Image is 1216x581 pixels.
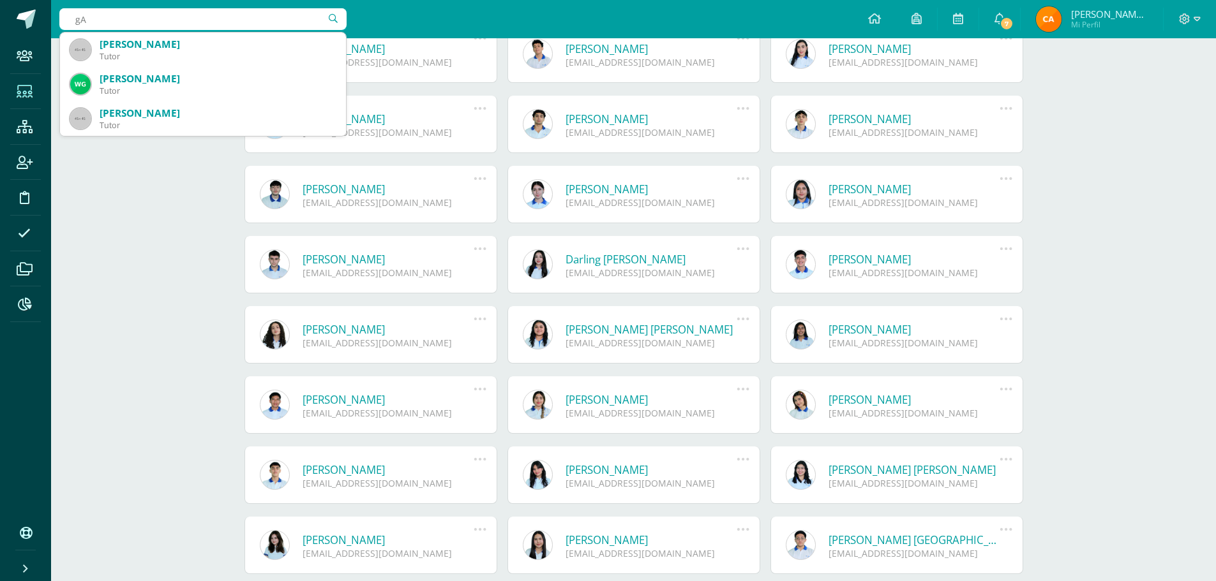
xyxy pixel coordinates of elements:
a: [PERSON_NAME] [303,182,474,196]
div: [EMAIL_ADDRESS][DOMAIN_NAME] [303,337,474,349]
img: 45x45 [70,40,91,60]
a: [PERSON_NAME] [829,41,1000,56]
div: Tutor [100,85,336,96]
a: [PERSON_NAME] [566,41,737,56]
div: [EMAIL_ADDRESS][DOMAIN_NAME] [566,477,737,489]
div: [EMAIL_ADDRESS][DOMAIN_NAME] [566,547,737,559]
img: 45x45 [70,108,91,129]
div: [EMAIL_ADDRESS][DOMAIN_NAME] [566,267,737,279]
div: Tutor [100,51,336,62]
a: [PERSON_NAME] [829,112,1000,126]
a: [PERSON_NAME] [566,112,737,126]
span: 7 [1000,17,1014,31]
div: [PERSON_NAME] [100,107,336,120]
a: [PERSON_NAME] [303,322,474,337]
a: [PERSON_NAME] [303,41,474,56]
div: [EMAIL_ADDRESS][DOMAIN_NAME] [303,126,474,138]
div: [EMAIL_ADDRESS][DOMAIN_NAME] [829,126,1000,138]
div: [EMAIL_ADDRESS][DOMAIN_NAME] [829,337,1000,349]
div: [EMAIL_ADDRESS][DOMAIN_NAME] [303,196,474,209]
a: [PERSON_NAME] [303,533,474,547]
div: [EMAIL_ADDRESS][DOMAIN_NAME] [566,196,737,209]
div: [EMAIL_ADDRESS][DOMAIN_NAME] [303,56,474,68]
div: [EMAIL_ADDRESS][DOMAIN_NAME] [303,267,474,279]
div: [PERSON_NAME] [100,72,336,85]
div: [EMAIL_ADDRESS][DOMAIN_NAME] [303,477,474,489]
div: [EMAIL_ADDRESS][DOMAIN_NAME] [829,477,1000,489]
a: [PERSON_NAME] [829,182,1000,196]
div: [EMAIL_ADDRESS][DOMAIN_NAME] [829,547,1000,559]
a: [PERSON_NAME] [GEOGRAPHIC_DATA] [PERSON_NAME] [829,533,1000,547]
span: [PERSON_NAME] Santiago [PERSON_NAME] [1071,8,1148,20]
a: [PERSON_NAME] [566,182,737,196]
div: [EMAIL_ADDRESS][DOMAIN_NAME] [829,407,1000,419]
div: [EMAIL_ADDRESS][DOMAIN_NAME] [566,337,737,349]
a: [PERSON_NAME] [829,252,1000,267]
div: [EMAIL_ADDRESS][DOMAIN_NAME] [303,547,474,559]
div: [EMAIL_ADDRESS][DOMAIN_NAME] [829,196,1000,209]
a: [PERSON_NAME] [829,322,1000,337]
a: [PERSON_NAME] [566,533,737,547]
span: Mi Perfil [1071,19,1148,30]
img: af9f1233f962730253773e8543f9aabb.png [1036,6,1062,32]
input: Busca un usuario... [59,8,347,30]
div: Tutor [100,120,336,131]
a: Darling [PERSON_NAME] [566,252,737,267]
a: [PERSON_NAME] [303,252,474,267]
div: [EMAIL_ADDRESS][DOMAIN_NAME] [303,407,474,419]
a: [PERSON_NAME] [303,462,474,477]
div: [EMAIL_ADDRESS][DOMAIN_NAME] [566,126,737,138]
img: 435589777431dfab5ccb1e56f8ec3a0e.png [70,74,91,94]
a: [PERSON_NAME] [303,112,474,126]
div: [PERSON_NAME] [100,38,336,51]
div: [EMAIL_ADDRESS][DOMAIN_NAME] [829,267,1000,279]
a: [PERSON_NAME] [PERSON_NAME] [566,322,737,337]
div: [EMAIL_ADDRESS][DOMAIN_NAME] [566,407,737,419]
a: [PERSON_NAME] [566,462,737,477]
div: [EMAIL_ADDRESS][DOMAIN_NAME] [829,56,1000,68]
a: [PERSON_NAME] [829,392,1000,407]
a: [PERSON_NAME] [566,392,737,407]
div: [EMAIL_ADDRESS][DOMAIN_NAME] [566,56,737,68]
a: [PERSON_NAME] [303,392,474,407]
a: [PERSON_NAME] [PERSON_NAME] [829,462,1000,477]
